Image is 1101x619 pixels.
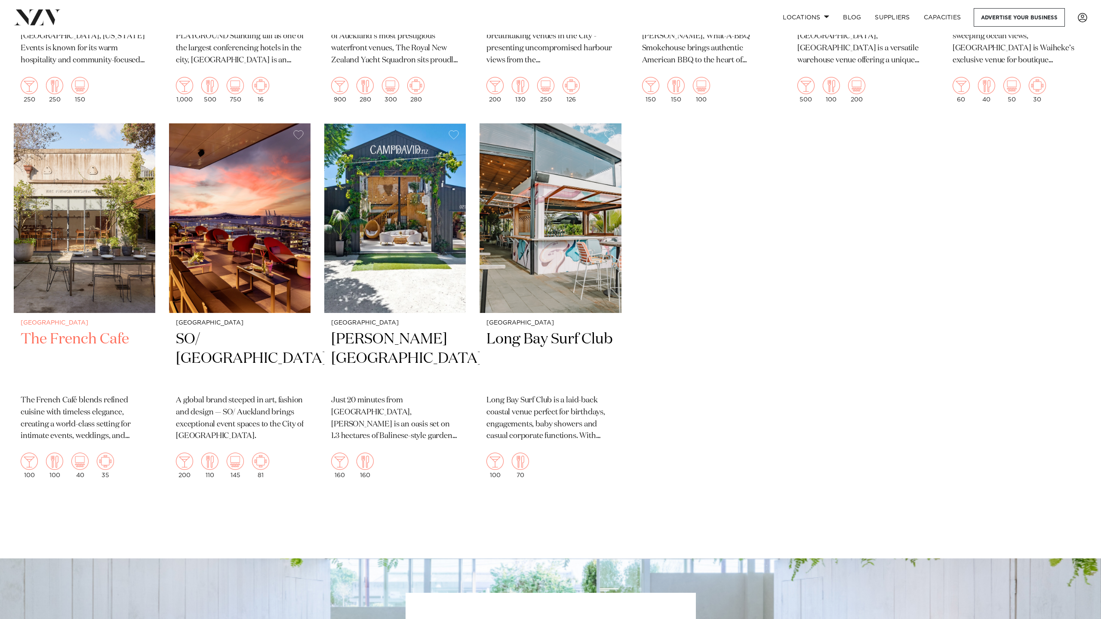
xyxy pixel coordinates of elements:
p: Long Bay Surf Club is a laid-back coastal venue perfect for birthdays, engagements, baby showers ... [486,395,614,443]
div: 250 [46,77,63,103]
div: 1,000 [176,77,193,103]
div: 250 [537,77,554,103]
div: 280 [357,77,374,103]
a: Locations [776,8,836,27]
div: 280 [407,77,424,103]
p: Perched above the coast with sweeping ocean views, [GEOGRAPHIC_DATA] is Waiheke’s exclusive venue... [953,18,1080,67]
img: cocktail.png [176,77,193,94]
div: 900 [331,77,348,103]
a: Capacities [917,8,968,27]
div: 250 [21,77,38,103]
img: theatre.png [848,77,865,94]
a: Advertise your business [974,8,1065,27]
p: A global brand steeped in art, fashion and design — SO/ Auckland brings exceptional event spaces ... [176,395,304,443]
img: dining.png [201,453,218,470]
div: 40 [71,453,89,478]
img: cocktail.png [797,77,815,94]
div: 300 [382,77,399,103]
div: 50 [1003,77,1021,103]
small: [GEOGRAPHIC_DATA] [176,320,304,326]
a: [GEOGRAPHIC_DATA] The French Cafe The French Café blends refined cuisine with timeless elegance, ... [14,123,155,486]
a: BLOG [836,8,868,27]
div: 160 [331,453,348,478]
img: dining.png [512,453,529,470]
img: meeting.png [252,453,269,470]
img: dining.png [823,77,840,94]
div: 100 [21,453,38,478]
img: theatre.png [1003,77,1021,94]
img: theatre.png [227,453,244,470]
img: dining.png [512,77,529,94]
img: dining.png [357,77,374,94]
img: meeting.png [252,77,269,94]
p: The French Café blends refined cuisine with timeless elegance, creating a world-class setting for... [21,395,148,443]
img: dining.png [357,453,374,470]
div: 200 [848,77,865,103]
img: meeting.png [563,77,580,94]
img: cocktail.png [486,453,504,470]
p: Located in [GEOGRAPHIC_DATA][PERSON_NAME], What-A-BBQ Smokehouse brings authentic American BBQ to... [642,18,770,67]
p: Rydges is one of the most breathtaking venues in the City - presenting uncompromised harbour view... [486,18,614,67]
div: 60 [953,77,970,103]
img: dining.png [46,453,63,470]
h2: Long Bay Surf Club [486,330,614,388]
img: cocktail.png [642,77,659,94]
img: theatre.png [693,77,710,94]
p: Tucked away in the suburb of [GEOGRAPHIC_DATA], [GEOGRAPHIC_DATA] is a versatile warehouse venue ... [797,18,925,67]
div: 70 [512,453,529,478]
a: SUPPLIERS [868,8,916,27]
img: cocktail.png [21,453,38,470]
img: cocktail.png [21,77,38,94]
img: meeting.png [97,453,114,470]
p: OUR WORLD IS YOUR PLAYGROUND Standing tall as one of the largest conferencing hotels in the city,... [176,18,304,67]
img: theatre.png [537,77,554,94]
img: cocktail.png [176,453,193,470]
div: 100 [823,77,840,103]
img: meeting.png [1029,77,1046,94]
div: 150 [642,77,659,103]
p: Home of the America's Cup and one of Auckland's most prestigious waterfront venues, The Royal New... [331,18,459,67]
a: [GEOGRAPHIC_DATA] SO/ [GEOGRAPHIC_DATA] A global brand steeped in art, fashion and design — SO/ A... [169,123,311,486]
div: 100 [693,77,710,103]
img: dining.png [667,77,685,94]
h2: [PERSON_NAME][GEOGRAPHIC_DATA] [331,330,459,388]
img: theatre.png [71,453,89,470]
div: 100 [486,453,504,478]
h2: The French Cafe [21,330,148,388]
div: 130 [512,77,529,103]
small: [GEOGRAPHIC_DATA] [486,320,614,326]
p: Just 20 minutes from [GEOGRAPHIC_DATA], [PERSON_NAME] is an oasis set on 1.3 hectares of Balinese... [331,395,459,443]
div: 150 [71,77,89,103]
div: 145 [227,453,244,478]
img: theatre.png [227,77,244,94]
div: 81 [252,453,269,478]
div: 750 [227,77,244,103]
small: [GEOGRAPHIC_DATA] [331,320,459,326]
a: [GEOGRAPHIC_DATA] [PERSON_NAME][GEOGRAPHIC_DATA] Just 20 minutes from [GEOGRAPHIC_DATA], [PERSON_... [324,123,466,486]
a: [GEOGRAPHIC_DATA] Long Bay Surf Club Long Bay Surf Club is a laid-back coastal venue perfect for ... [480,123,621,486]
img: meeting.png [407,77,424,94]
div: 40 [978,77,995,103]
img: dining.png [978,77,995,94]
div: 500 [201,77,218,103]
small: [GEOGRAPHIC_DATA] [21,320,148,326]
img: theatre.png [382,77,399,94]
img: theatre.png [71,77,89,94]
div: 500 [797,77,815,103]
div: 35 [97,453,114,478]
div: 110 [201,453,218,478]
img: nzv-logo.png [14,9,61,25]
img: cocktail.png [331,453,348,470]
div: 126 [563,77,580,103]
div: 160 [357,453,374,478]
img: cocktail.png [953,77,970,94]
p: In the heart of [GEOGRAPHIC_DATA], [US_STATE] Events is known for its warm hospitality and commun... [21,18,148,67]
div: 100 [46,453,63,478]
img: cocktail.png [331,77,348,94]
div: 200 [176,453,193,478]
div: 200 [486,77,504,103]
img: dining.png [201,77,218,94]
div: 30 [1029,77,1046,103]
img: dining.png [46,77,63,94]
div: 16 [252,77,269,103]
